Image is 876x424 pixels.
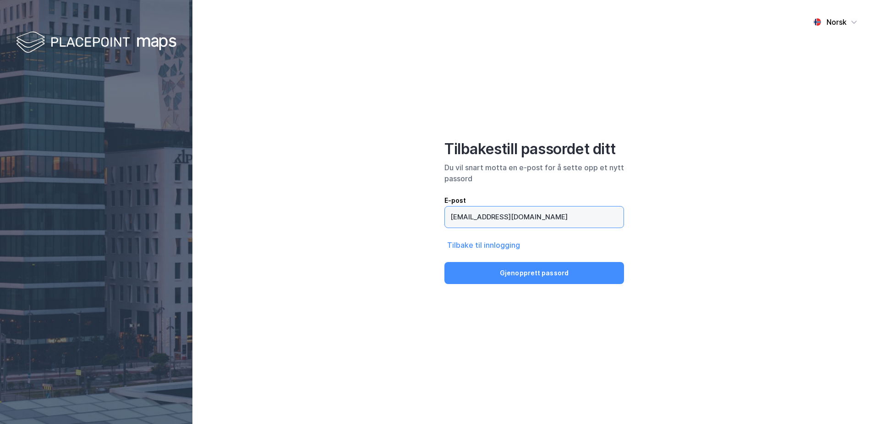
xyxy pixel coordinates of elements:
button: Gjenopprett passord [444,262,624,284]
button: Tilbake til innlogging [444,239,523,251]
div: Du vil snart motta en e-post for å sette opp et nytt passord [444,162,624,184]
iframe: Chat Widget [830,380,876,424]
div: Norsk [827,17,847,28]
div: Kontrollprogram for chat [830,380,876,424]
div: E-post [444,195,624,206]
div: Tilbakestill passordet ditt [444,140,624,158]
img: logo-white.f07954bde2210d2a523dddb988cd2aa7.svg [16,29,176,56]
